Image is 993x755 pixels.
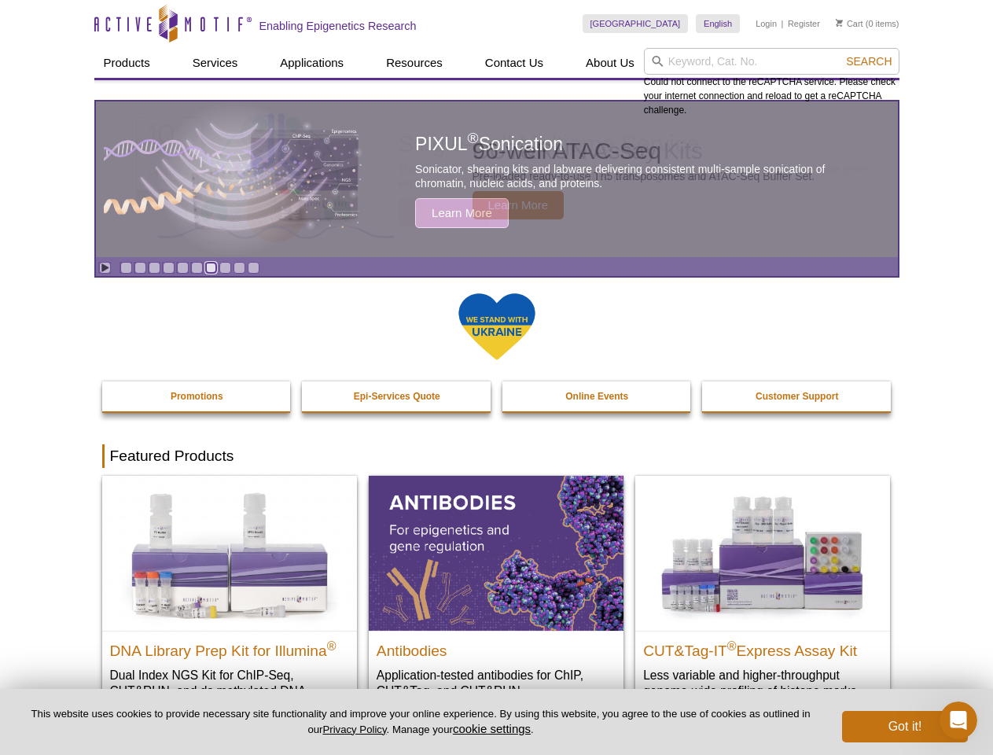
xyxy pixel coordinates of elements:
a: Go to slide 8 [219,262,231,274]
a: Go to slide 6 [191,262,203,274]
img: All Antibodies [369,476,623,630]
a: Go to slide 5 [177,262,189,274]
a: Go to slide 7 [205,262,217,274]
img: Your Cart [836,19,843,27]
sup: ® [468,131,479,147]
input: Keyword, Cat. No. [644,48,899,75]
a: Contact Us [476,48,553,78]
article: PIXUL Sonication [96,101,898,257]
a: Epi-Services Quote [302,381,492,411]
a: Go to slide 4 [163,262,175,274]
h2: Antibodies [377,635,616,659]
a: Privacy Policy [322,724,386,735]
li: | [782,14,784,33]
span: PIXUL Sonication [415,134,563,154]
p: Less variable and higher-throughput genome-wide profiling of histone marks​. [643,667,882,699]
img: CUT&Tag-IT® Express Assay Kit [635,476,890,630]
a: Online Events [502,381,693,411]
a: About Us [576,48,644,78]
p: Dual Index NGS Kit for ChIP-Seq, CUT&RUN, and ds methylated DNA assays. [110,667,349,715]
li: (0 items) [836,14,899,33]
h2: CUT&Tag-IT Express Assay Kit [643,635,882,659]
h2: DNA Library Prep Kit for Illumina [110,635,349,659]
h2: Enabling Epigenetics Research [259,19,417,33]
button: cookie settings [453,722,531,735]
img: PIXUL sonication [104,101,363,258]
a: Applications [270,48,353,78]
a: All Antibodies Antibodies Application-tested antibodies for ChIP, CUT&Tag, and CUT&RUN. [369,476,623,714]
h2: Featured Products [102,444,892,468]
a: Go to slide 9 [234,262,245,274]
p: Application-tested antibodies for ChIP, CUT&Tag, and CUT&RUN. [377,667,616,699]
span: Learn More [415,198,509,228]
a: Go to slide 3 [149,262,160,274]
a: English [696,14,740,33]
strong: Epi-Services Quote [354,391,440,402]
img: DNA Library Prep Kit for Illumina [102,476,357,630]
a: Go to slide 10 [248,262,259,274]
button: Search [841,54,896,68]
strong: Promotions [171,391,223,402]
img: We Stand With Ukraine [458,292,536,362]
sup: ® [327,639,337,652]
a: Promotions [102,381,292,411]
a: Go to slide 1 [120,262,132,274]
p: This website uses cookies to provide necessary site functionality and improve your online experie... [25,707,816,737]
a: [GEOGRAPHIC_DATA] [583,14,689,33]
a: Services [183,48,248,78]
a: Cart [836,18,863,29]
sup: ® [727,639,737,652]
p: Sonicator, shearing kits and labware delivering consistent multi-sample sonication of chromatin, ... [415,162,862,190]
strong: Online Events [565,391,628,402]
a: Products [94,48,160,78]
a: PIXUL sonication PIXUL®Sonication Sonicator, shearing kits and labware delivering consistent mult... [96,101,898,257]
iframe: Intercom live chat [940,702,977,739]
a: Go to slide 2 [134,262,146,274]
a: DNA Library Prep Kit for Illumina DNA Library Prep Kit for Illumina® Dual Index NGS Kit for ChIP-... [102,476,357,730]
strong: Customer Support [756,391,838,402]
a: Register [788,18,820,29]
div: Could not connect to the reCAPTCHA service. Please check your internet connection and reload to g... [644,48,899,117]
a: Resources [377,48,452,78]
a: Toggle autoplay [99,262,111,274]
button: Got it! [842,711,968,742]
a: Customer Support [702,381,892,411]
span: Search [846,55,892,68]
a: Login [756,18,777,29]
a: CUT&Tag-IT® Express Assay Kit CUT&Tag-IT®Express Assay Kit Less variable and higher-throughput ge... [635,476,890,714]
